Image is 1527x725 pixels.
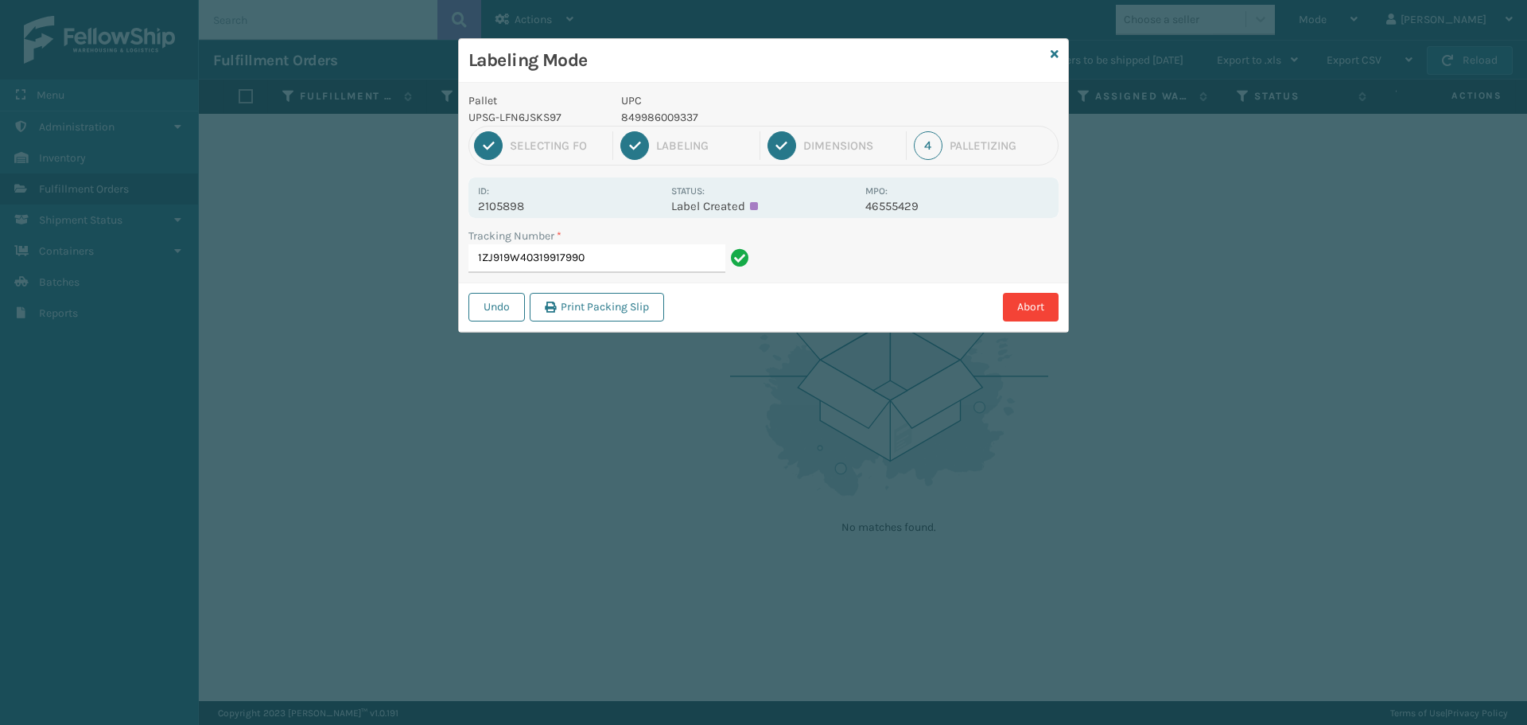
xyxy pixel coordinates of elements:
[865,185,888,197] label: MPO:
[468,293,525,322] button: Undo
[468,109,602,126] p: UPSG-LFN6JSKS97
[478,185,489,197] label: Id:
[478,199,662,213] p: 2105898
[468,228,561,244] label: Tracking Number
[474,131,503,160] div: 1
[671,199,855,213] p: Label Created
[530,293,664,322] button: Print Packing Slip
[621,92,856,109] p: UPC
[620,131,649,160] div: 2
[914,131,942,160] div: 4
[865,199,1049,213] p: 46555429
[803,138,899,153] div: Dimensions
[510,138,605,153] div: Selecting FO
[468,92,602,109] p: Pallet
[950,138,1053,153] div: Palletizing
[1003,293,1059,322] button: Abort
[767,131,796,160] div: 3
[621,109,856,126] p: 849986009337
[656,138,752,153] div: Labeling
[671,185,705,197] label: Status:
[468,49,1044,72] h3: Labeling Mode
